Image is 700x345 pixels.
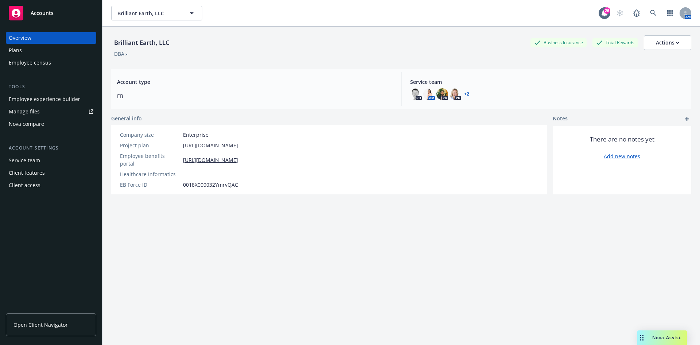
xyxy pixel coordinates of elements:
div: Plans [9,44,22,56]
a: Employee experience builder [6,93,96,105]
a: Client features [6,167,96,179]
div: Drag to move [637,330,646,345]
div: EB Force ID [120,181,180,189]
span: - [183,170,185,178]
img: photo [436,88,448,100]
a: Search [646,6,661,20]
img: photo [410,88,422,100]
a: Report a Bug [629,6,644,20]
a: Client access [6,179,96,191]
span: General info [111,115,142,122]
span: Brilliant Earth, LLC [117,9,180,17]
a: Start snowing [612,6,627,20]
a: Service team [6,155,96,166]
div: Overview [9,32,31,44]
div: Company size [120,131,180,139]
div: Actions [656,36,679,50]
div: Employee census [9,57,51,69]
a: add [682,115,691,123]
span: There are no notes yet [590,135,654,144]
span: Service team [410,78,685,86]
a: [URL][DOMAIN_NAME] [183,142,238,149]
div: Client features [9,167,45,179]
a: Switch app [663,6,677,20]
a: [URL][DOMAIN_NAME] [183,156,238,164]
span: Accounts [31,10,54,16]
button: Nova Assist [637,330,687,345]
span: Open Client Navigator [13,321,68,329]
div: Employee benefits portal [120,152,180,167]
div: Employee experience builder [9,93,80,105]
div: Nova compare [9,118,44,130]
div: Total Rewards [592,38,638,47]
img: photo [450,88,461,100]
a: Manage files [6,106,96,117]
a: Accounts [6,3,96,23]
span: EB [117,92,392,100]
div: Business Insurance [530,38,587,47]
div: Brilliant Earth, LLC [111,38,172,47]
a: Nova compare [6,118,96,130]
div: Healthcare Informatics [120,170,180,178]
div: 26 [604,7,610,14]
span: Nova Assist [652,334,681,341]
div: Manage files [9,106,40,117]
button: Actions [644,35,691,50]
div: Account settings [6,144,96,152]
a: Overview [6,32,96,44]
span: Notes [553,115,568,123]
button: Brilliant Earth, LLC [111,6,202,20]
span: Enterprise [183,131,209,139]
span: Account type [117,78,392,86]
a: Employee census [6,57,96,69]
div: Project plan [120,142,180,149]
div: DBA: - [114,50,128,58]
div: Tools [6,83,96,90]
span: 0018X000032YmrvQAC [183,181,238,189]
div: Service team [9,155,40,166]
a: +2 [464,92,469,96]
div: Client access [9,179,40,191]
img: photo [423,88,435,100]
a: Plans [6,44,96,56]
a: Add new notes [604,152,640,160]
